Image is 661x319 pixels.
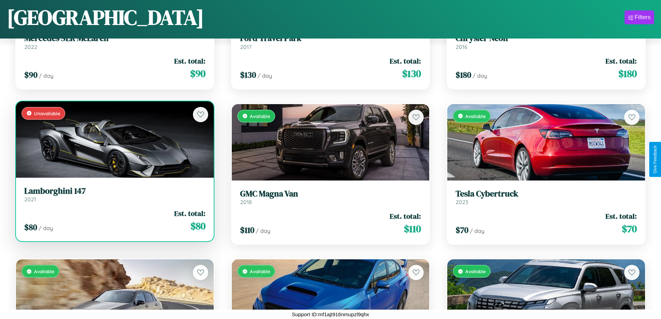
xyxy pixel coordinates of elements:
[257,72,272,79] span: / day
[635,14,651,21] div: Filters
[240,69,256,81] span: $ 130
[402,67,421,81] span: $ 130
[240,224,254,236] span: $ 110
[250,113,270,119] span: Available
[465,113,486,119] span: Available
[456,43,467,50] span: 2016
[605,211,637,221] span: Est. total:
[24,43,37,50] span: 2022
[625,10,654,24] button: Filters
[39,225,53,232] span: / day
[7,3,204,32] h1: [GEOGRAPHIC_DATA]
[465,268,486,274] span: Available
[390,56,421,66] span: Est. total:
[34,268,54,274] span: Available
[456,199,468,205] span: 2023
[456,189,637,199] h3: Tesla Cybertruck
[174,208,205,218] span: Est. total:
[605,56,637,66] span: Est. total:
[653,145,658,174] div: Give Feedback
[24,196,36,203] span: 2021
[24,186,205,203] a: Lamborghini 1472021
[240,199,252,205] span: 2018
[473,72,487,79] span: / day
[256,227,270,234] span: / day
[470,227,484,234] span: / day
[240,33,421,43] h3: Ford Travel Park
[240,189,421,206] a: GMC Magna Van2018
[24,186,205,196] h3: Lamborghini 147
[292,310,369,319] p: Support ID: mf1ajt916nmupzl9qhx
[240,43,252,50] span: 2017
[390,211,421,221] span: Est. total:
[456,33,637,43] h3: Chrysler Neon
[34,110,60,116] span: Unavailable
[622,222,637,236] span: $ 70
[24,33,205,43] h3: Mercedes SLR McLaren
[240,33,421,50] a: Ford Travel Park2017
[250,268,270,274] span: Available
[618,67,637,81] span: $ 180
[24,33,205,50] a: Mercedes SLR McLaren2022
[240,189,421,199] h3: GMC Magna Van
[404,222,421,236] span: $ 110
[190,67,205,81] span: $ 90
[24,69,37,81] span: $ 90
[456,224,468,236] span: $ 70
[39,72,53,79] span: / day
[456,189,637,206] a: Tesla Cybertruck2023
[456,69,471,81] span: $ 180
[456,33,637,50] a: Chrysler Neon2016
[190,219,205,233] span: $ 80
[24,221,37,233] span: $ 80
[174,56,205,66] span: Est. total:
